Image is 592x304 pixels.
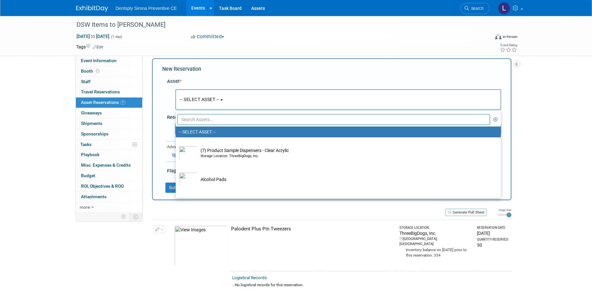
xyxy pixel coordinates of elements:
[81,69,101,74] span: Booth
[498,208,511,212] div: Image Size
[76,44,103,50] td: Tags
[76,33,110,39] span: [DATE] [DATE]
[76,87,142,97] a: Travel Reservations
[76,108,142,118] a: Giveaways
[81,100,125,105] span: Asset Reservations
[76,192,142,202] a: Attachments
[477,226,508,230] div: Reservation Date:
[165,183,186,193] button: Submit
[80,205,90,210] span: more
[118,213,129,221] td: Personalize Event Tab Strip
[399,236,471,247] div: [GEOGRAPHIC_DATA], [GEOGRAPHIC_DATA]
[197,146,488,160] td: (7) Product Sample Dispensers - Clear Acrylic
[81,89,120,94] span: Travel Reservations
[76,119,142,129] a: Shipments
[76,181,142,192] a: ROI, Objectives & ROO
[477,237,508,242] div: Quantity Reserved:
[469,6,484,11] span: Search
[460,3,490,14] a: Search
[76,150,142,160] a: Playbook
[174,226,227,265] img: View Images
[76,129,142,139] a: Sponsorships
[81,121,102,126] span: Shipments
[81,184,124,189] span: ROI, Objectives & ROO
[477,230,508,236] div: [DATE]
[452,33,518,43] div: Event Format
[399,247,471,258] div: Inventory balance on [DATE] prior to this reservation: 334
[81,194,106,199] span: Attachments
[232,282,509,288] div: No logistical records for this reservation.
[175,89,501,110] button: -- SELECT ASSET --
[76,98,142,108] a: Asset Reservations1
[495,34,501,39] img: Format-Inperson.png
[76,56,142,66] a: Event Information
[498,2,510,14] img: Lindsey Stutz
[172,152,242,157] a: Specify Shipping Logistics Category
[500,44,517,47] div: Event Rating
[76,140,142,150] a: Tasks
[81,58,117,63] span: Event Information
[81,79,91,84] span: Staff
[162,66,201,72] span: New Reservation
[180,97,219,102] span: -- SELECT ASSET --
[95,69,101,73] span: Booth not reserved yet
[81,173,95,178] span: Budget
[81,163,131,168] span: Misc. Expenses & Credits
[477,242,508,248] div: 30
[232,275,267,280] a: Logistical Records
[399,226,471,230] div: Storage Location:
[81,152,99,157] span: Playbook
[502,34,517,39] div: In-Person
[189,33,227,40] button: Committed
[167,168,177,174] span: Flag:
[93,45,103,49] a: Edit
[76,77,142,87] a: Staff
[167,78,501,85] div: Asset
[399,230,471,236] div: ThreeBigDogs, Inc.
[81,131,108,136] span: Sponsorships
[74,19,480,31] div: DSW Items to [PERSON_NAME]
[90,34,96,39] span: to
[177,114,490,125] input: Search Assets...
[76,202,142,213] a: more
[76,160,142,170] a: Misc. Expenses & Credits
[167,114,501,121] div: Reservation Notes
[231,226,394,232] div: Palodent Plus Pin Tweezers
[80,142,91,147] span: Tasks
[197,172,488,186] td: Alcohol Pads
[76,171,142,181] a: Budget
[76,66,142,76] a: Booth
[116,6,177,11] span: Dentsply Sirona Preventive CE
[201,154,488,159] div: Storage Location: ThreeBigDogs, Inc.
[111,35,122,39] span: (1 day)
[81,110,102,115] span: Giveaways
[179,128,494,136] label: -- SELECT ASSET --
[121,100,125,105] span: 1
[76,5,108,12] img: ExhibitDay
[129,213,142,221] td: Toggle Event Tabs
[167,144,501,150] div: Advanced Options
[445,209,487,216] button: Generate Pull Sheet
